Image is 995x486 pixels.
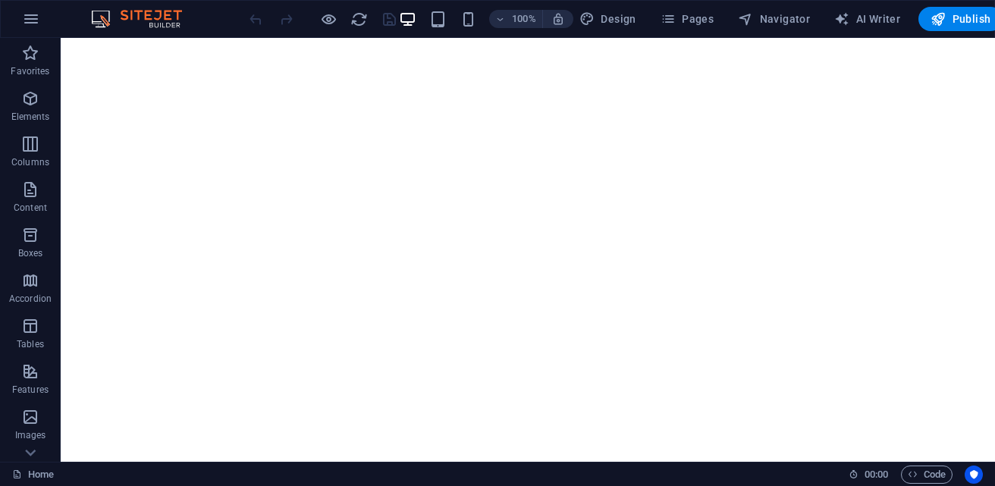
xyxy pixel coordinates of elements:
[908,466,946,484] span: Code
[901,466,953,484] button: Code
[579,11,636,27] span: Design
[12,466,54,484] a: Click to cancel selection. Double-click to open Pages
[319,10,337,28] button: Click here to leave preview mode and continue editing
[14,202,47,214] p: Content
[875,469,877,480] span: :
[573,7,642,31] div: Design (Ctrl+Alt+Y)
[551,12,565,26] i: On resize automatically adjust zoom level to fit chosen device.
[15,429,46,441] p: Images
[732,7,816,31] button: Navigator
[573,7,642,31] button: Design
[18,247,43,259] p: Boxes
[87,10,201,28] img: Editor Logo
[11,65,49,77] p: Favorites
[865,466,888,484] span: 00 00
[828,7,906,31] button: AI Writer
[350,11,368,28] i: Reload page
[11,156,49,168] p: Columns
[11,111,50,123] p: Elements
[12,384,49,396] p: Features
[738,11,810,27] span: Navigator
[350,10,368,28] button: reload
[654,7,720,31] button: Pages
[965,466,983,484] button: Usercentrics
[834,11,900,27] span: AI Writer
[9,293,52,305] p: Accordion
[661,11,714,27] span: Pages
[489,10,543,28] button: 100%
[849,466,889,484] h6: Session time
[931,11,990,27] span: Publish
[512,10,536,28] h6: 100%
[17,338,44,350] p: Tables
